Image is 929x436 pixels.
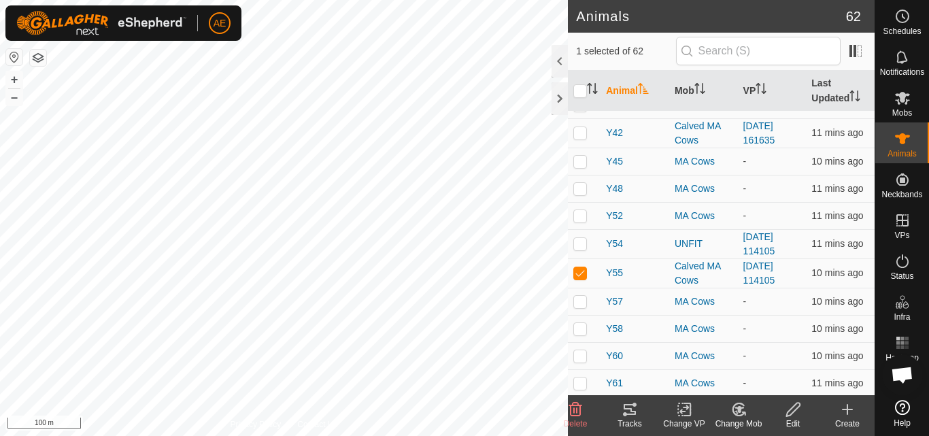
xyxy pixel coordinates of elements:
button: Reset Map [6,49,22,65]
button: – [6,89,22,105]
a: [DATE] 114105 [743,231,775,256]
app-display-virtual-paddock-transition: - [743,323,747,334]
span: 1 Sept 2025, 9:50 am [811,323,863,334]
span: Y58 [606,322,623,336]
span: 1 selected of 62 [576,44,675,58]
th: Animal [601,71,669,112]
span: Delete [564,419,588,429]
span: Y42 [606,126,623,140]
span: Animals [888,150,917,158]
button: Map Layers [30,50,46,66]
div: MA Cows [675,376,732,390]
app-display-virtual-paddock-transition: - [743,378,747,388]
div: Tracks [603,418,657,430]
div: Change VP [657,418,711,430]
div: MA Cows [675,182,732,196]
p-sorticon: Activate to sort [587,85,598,96]
span: 1 Sept 2025, 9:50 am [811,350,863,361]
app-display-virtual-paddock-transition: - [743,183,747,194]
span: Neckbands [881,190,922,199]
span: Y61 [606,376,623,390]
div: MA Cows [675,295,732,309]
div: UNFIT [675,237,732,251]
span: 62 [846,6,861,27]
a: Open chat [882,354,923,395]
span: 1 Sept 2025, 9:50 am [811,183,863,194]
button: + [6,71,22,88]
span: 1 Sept 2025, 9:50 am [811,267,863,278]
div: Edit [766,418,820,430]
span: Y57 [606,295,623,309]
span: Infra [894,313,910,321]
span: Y60 [606,349,623,363]
div: MA Cows [675,349,732,363]
th: Mob [669,71,738,112]
th: Last Updated [806,71,875,112]
app-display-virtual-paddock-transition: - [743,156,747,167]
th: VP [738,71,807,112]
div: MA Cows [675,154,732,169]
span: Help [894,419,911,427]
div: MA Cows [675,209,732,223]
span: Heatmap [885,354,919,362]
span: Y54 [606,237,623,251]
app-display-virtual-paddock-transition: - [743,210,747,221]
span: Mobs [892,109,912,117]
h2: Animals [576,8,846,24]
span: Y48 [606,182,623,196]
a: [DATE] 114105 [743,261,775,286]
p-sorticon: Activate to sort [756,85,766,96]
span: 1 Sept 2025, 9:50 am [811,238,863,249]
p-sorticon: Activate to sort [694,85,705,96]
img: Gallagher Logo [16,11,186,35]
p-sorticon: Activate to sort [849,93,860,103]
span: AE [214,16,226,31]
app-display-virtual-paddock-transition: - [743,296,747,307]
span: VPs [894,231,909,239]
app-display-virtual-paddock-transition: - [743,350,747,361]
p-sorticon: Activate to sort [638,85,649,96]
a: Help [875,395,929,433]
span: 1 Sept 2025, 9:50 am [811,296,863,307]
div: Calved MA Cows [675,119,732,148]
div: Create [820,418,875,430]
span: Y52 [606,209,623,223]
a: Privacy Policy [231,418,282,431]
span: 1 Sept 2025, 9:50 am [811,127,863,138]
span: 1 Sept 2025, 9:50 am [811,210,863,221]
span: Y45 [606,154,623,169]
a: [DATE] 161635 [743,120,775,146]
div: Change Mob [711,418,766,430]
span: Status [890,272,913,280]
span: Y55 [606,266,623,280]
a: Contact Us [297,418,337,431]
span: 1 Sept 2025, 9:50 am [811,156,863,167]
span: Schedules [883,27,921,35]
div: Calved MA Cows [675,259,732,288]
span: 1 Sept 2025, 9:50 am [811,378,863,388]
div: MA Cows [675,322,732,336]
input: Search (S) [676,37,841,65]
span: Notifications [880,68,924,76]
